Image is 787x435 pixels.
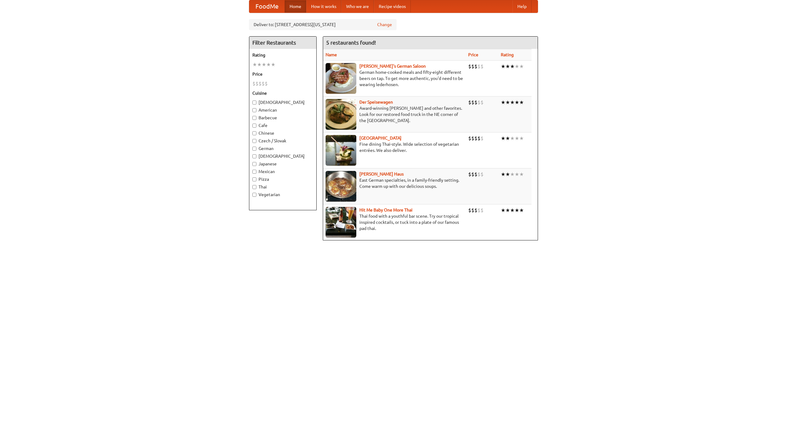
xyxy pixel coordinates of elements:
li: ★ [510,207,515,214]
li: $ [468,207,471,214]
label: Cafe [252,122,313,129]
li: $ [477,135,481,142]
label: Vegetarian [252,192,313,198]
label: Mexican [252,168,313,175]
input: Vegetarian [252,193,256,197]
li: $ [474,99,477,106]
input: Chinese [252,131,256,135]
li: ★ [505,99,510,106]
img: kohlhaus.jpg [326,171,356,202]
li: ★ [271,61,275,68]
li: $ [477,207,481,214]
img: babythai.jpg [326,207,356,238]
li: ★ [519,207,524,214]
li: ★ [501,207,505,214]
li: $ [477,99,481,106]
label: [DEMOGRAPHIC_DATA] [252,99,313,105]
li: $ [471,63,474,70]
input: American [252,108,256,112]
p: Thai food with a youthful bar scene. Try our tropical inspired cocktails, or tuck into a plate of... [326,213,463,231]
li: $ [481,99,484,106]
input: Mexican [252,170,256,174]
label: Barbecue [252,115,313,121]
input: Czech / Slovak [252,139,256,143]
li: $ [477,63,481,70]
li: ★ [515,135,519,142]
label: [DEMOGRAPHIC_DATA] [252,153,313,159]
li: $ [252,80,255,87]
input: German [252,147,256,151]
h5: Price [252,71,313,77]
li: ★ [519,171,524,178]
li: ★ [515,171,519,178]
li: $ [468,63,471,70]
a: Rating [501,52,514,57]
li: ★ [519,135,524,142]
label: German [252,145,313,152]
a: Hit Me Baby One More Thai [359,208,413,212]
li: ★ [501,171,505,178]
li: ★ [252,61,257,68]
li: $ [477,171,481,178]
li: $ [468,135,471,142]
li: ★ [519,99,524,106]
a: Home [285,0,306,13]
b: [PERSON_NAME] Haus [359,172,404,176]
li: $ [468,99,471,106]
p: German home-cooked meals and fifty-eight different beers on tap. To get more authentic, you'd nee... [326,69,463,88]
a: [PERSON_NAME]'s German Saloon [359,64,426,69]
li: ★ [501,135,505,142]
li: ★ [510,63,515,70]
li: $ [471,171,474,178]
a: Change [377,22,392,28]
li: $ [474,135,477,142]
li: $ [471,99,474,106]
p: Fine dining Thai-style. Wide selection of vegetarian entrées. We also deliver. [326,141,463,153]
li: $ [468,171,471,178]
img: satay.jpg [326,135,356,166]
p: East German specialties, in a family-friendly setting. Come warm up with our delicious soups. [326,177,463,189]
a: FoodMe [249,0,285,13]
li: $ [474,63,477,70]
label: Czech / Slovak [252,138,313,144]
li: ★ [262,61,266,68]
a: [GEOGRAPHIC_DATA] [359,136,401,140]
a: Price [468,52,478,57]
label: Pizza [252,176,313,182]
li: $ [471,207,474,214]
label: Japanese [252,161,313,167]
li: ★ [515,207,519,214]
li: ★ [501,99,505,106]
li: ★ [515,99,519,106]
li: $ [481,135,484,142]
li: $ [481,207,484,214]
a: Der Speisewagen [359,100,393,105]
div: Deliver to: [STREET_ADDRESS][US_STATE] [249,19,397,30]
input: Cafe [252,124,256,128]
li: ★ [510,171,515,178]
li: ★ [266,61,271,68]
input: Thai [252,185,256,189]
input: Barbecue [252,116,256,120]
li: ★ [519,63,524,70]
p: Award-winning [PERSON_NAME] and other favorites. Look for our restored food truck in the NE corne... [326,105,463,124]
li: ★ [501,63,505,70]
a: How it works [306,0,341,13]
h5: Rating [252,52,313,58]
ng-pluralize: 5 restaurants found! [326,40,376,45]
label: Chinese [252,130,313,136]
li: $ [481,63,484,70]
li: $ [481,171,484,178]
label: Thai [252,184,313,190]
li: $ [255,80,259,87]
li: ★ [505,135,510,142]
input: [DEMOGRAPHIC_DATA] [252,154,256,158]
a: Help [512,0,532,13]
li: $ [474,207,477,214]
input: Pizza [252,177,256,181]
li: $ [471,135,474,142]
h4: Filter Restaurants [249,37,316,49]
